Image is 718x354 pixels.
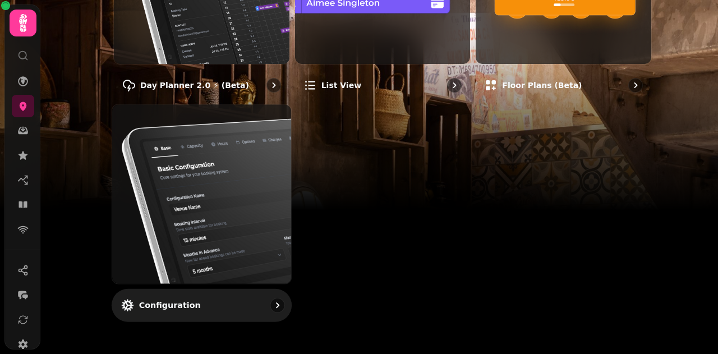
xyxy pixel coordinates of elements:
svg: go to [271,299,283,310]
svg: go to [268,80,279,91]
img: Configuration [103,95,300,292]
p: List view [321,80,361,91]
svg: go to [630,80,641,91]
p: Day Planner 2.0 ⚡ (Beta) [140,80,249,91]
svg: go to [449,80,460,91]
p: Configuration [139,299,201,310]
p: Floor Plans (beta) [502,80,582,91]
a: ConfigurationConfiguration [112,104,292,321]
